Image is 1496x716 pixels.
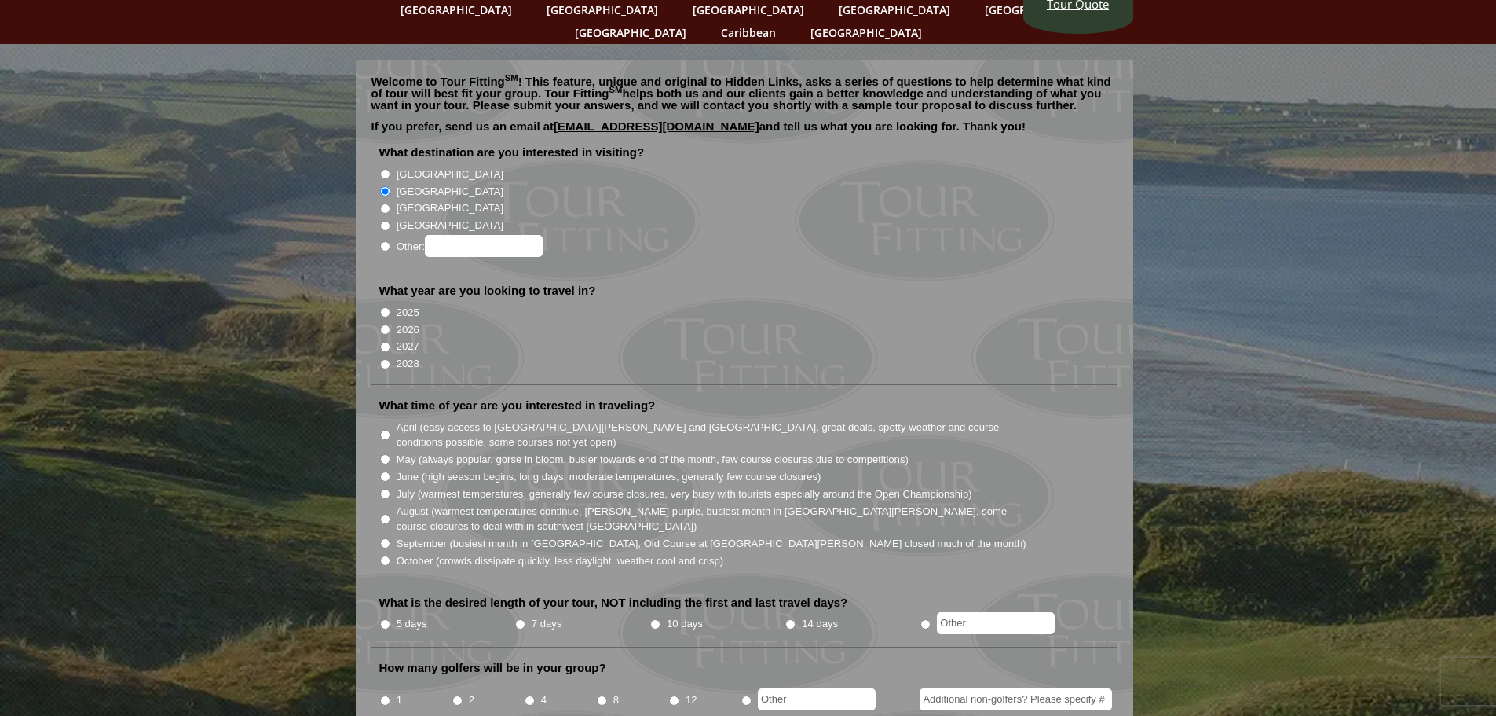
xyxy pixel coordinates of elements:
[613,692,619,708] label: 8
[397,356,419,372] label: 2028
[567,21,694,44] a: [GEOGRAPHIC_DATA]
[937,612,1055,634] input: Other
[397,200,503,216] label: [GEOGRAPHIC_DATA]
[713,21,784,44] a: Caribbean
[397,305,419,321] label: 2025
[379,145,645,160] label: What destination are you interested in visiting?
[554,119,759,133] a: [EMAIL_ADDRESS][DOMAIN_NAME]
[397,469,821,485] label: June (high season begins, long days, moderate temperatures, generally few course closures)
[397,420,1028,450] label: April (easy access to [GEOGRAPHIC_DATA][PERSON_NAME] and [GEOGRAPHIC_DATA], great deals, spotty w...
[802,616,838,632] label: 14 days
[397,692,402,708] label: 1
[397,339,419,354] label: 2027
[397,322,419,338] label: 2026
[920,688,1112,710] input: Additional non-golfers? Please specify #
[425,235,543,257] input: Other:
[397,536,1026,552] label: September (busiest month in [GEOGRAPHIC_DATA], Old Course at [GEOGRAPHIC_DATA][PERSON_NAME] close...
[609,85,623,94] sup: SM
[397,452,909,468] label: May (always popular, gorse in bloom, busier towards end of the month, few course closures due to ...
[379,595,848,611] label: What is the desired length of your tour, NOT including the first and last travel days?
[469,692,474,708] label: 2
[397,504,1028,534] label: August (warmest temperatures continue, [PERSON_NAME] purple, busiest month in [GEOGRAPHIC_DATA][P...
[686,692,697,708] label: 12
[532,616,562,632] label: 7 days
[397,487,972,502] label: July (warmest temperatures, generally few course closures, very busy with tourists especially aro...
[379,660,606,676] label: How many golfers will be in your group?
[371,120,1117,144] p: If you prefer, send us an email at and tell us what you are looking for. Thank you!
[379,398,656,413] label: What time of year are you interested in traveling?
[803,21,930,44] a: [GEOGRAPHIC_DATA]
[667,616,703,632] label: 10 days
[371,75,1117,111] p: Welcome to Tour Fitting ! This feature, unique and original to Hidden Links, asks a series of que...
[397,553,724,569] label: October (crowds dissipate quickly, less daylight, weather cool and crisp)
[541,692,547,708] label: 4
[379,283,596,299] label: What year are you looking to travel in?
[397,218,503,233] label: [GEOGRAPHIC_DATA]
[397,616,427,632] label: 5 days
[758,688,876,710] input: Other
[397,235,543,257] label: Other:
[397,167,503,182] label: [GEOGRAPHIC_DATA]
[505,73,518,83] sup: SM
[397,184,503,200] label: [GEOGRAPHIC_DATA]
